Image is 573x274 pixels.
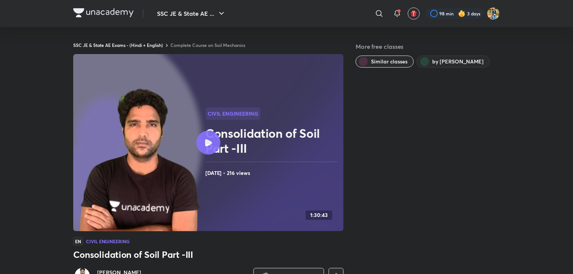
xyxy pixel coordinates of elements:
[408,8,420,20] button: avatar
[356,42,500,51] h5: More free classes
[205,168,341,178] h4: [DATE] • 216 views
[356,56,414,68] button: Similar classes
[152,6,231,21] button: SSC JE & State AE ...
[487,7,500,20] img: Tampoo Sambyal
[458,10,466,17] img: streak
[73,248,344,260] h3: Consolidation of Soil Part -III
[73,8,134,19] a: Company Logo
[73,42,163,48] a: SSC JE & State AE Exams - (Hindi + English)
[73,237,83,245] span: EN
[417,56,490,68] button: by Praveen Kumar
[86,239,130,244] h4: Civil Engineering
[371,58,407,65] span: Similar classes
[73,8,134,17] img: Company Logo
[410,10,417,17] img: avatar
[310,212,328,218] h4: 1:30:43
[170,42,245,48] a: Complete Course on Soil Mechanics
[205,126,341,156] h2: Consolidation of Soil Part -III
[432,58,484,65] span: by Praveen Kumar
